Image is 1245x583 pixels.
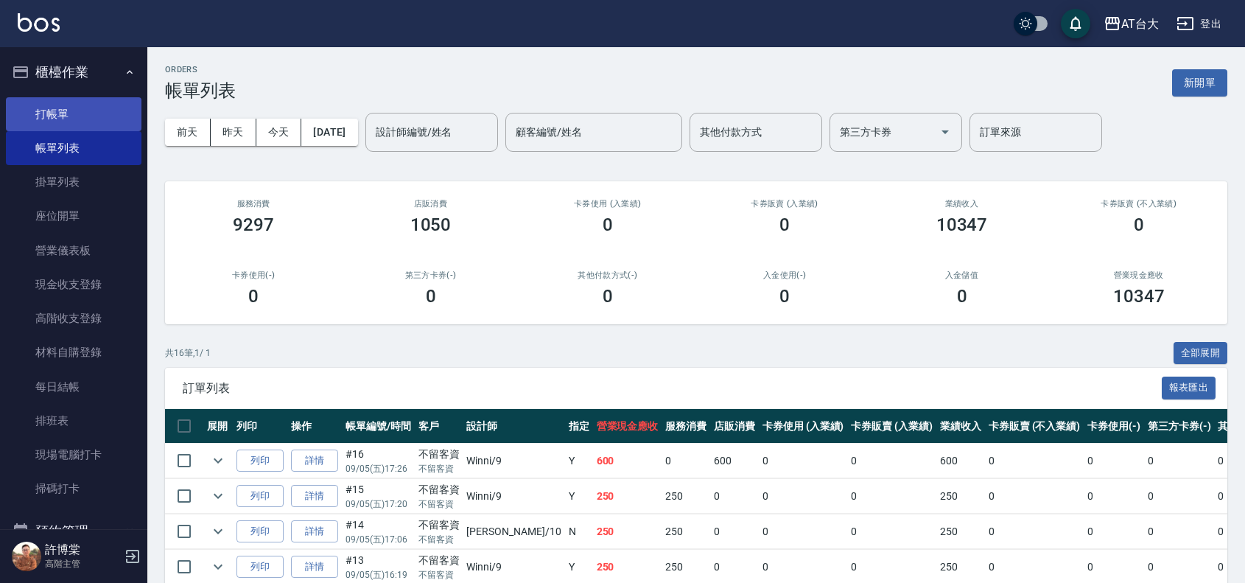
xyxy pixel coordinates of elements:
[1162,377,1216,399] button: 報表匯出
[662,444,710,478] td: 0
[418,533,460,546] p: 不留客資
[936,444,985,478] td: 600
[537,270,678,280] h2: 其他付款方式(-)
[759,514,848,549] td: 0
[287,409,342,444] th: 操作
[6,97,141,131] a: 打帳單
[847,409,936,444] th: 卡券販賣 (入業績)
[603,286,613,307] h3: 0
[933,120,957,144] button: Open
[18,13,60,32] img: Logo
[236,556,284,579] button: 列印
[1172,69,1227,97] button: 新開單
[1113,286,1165,307] h3: 10347
[6,165,141,199] a: 掛單列表
[1084,409,1144,444] th: 卡券使用(-)
[346,533,411,546] p: 09/05 (五) 17:06
[418,482,460,498] div: 不留客資
[418,517,460,533] div: 不留客資
[710,444,759,478] td: 600
[891,270,1032,280] h2: 入金儲值
[1162,380,1216,394] a: 報表匯出
[662,409,710,444] th: 服務消費
[1144,409,1215,444] th: 第三方卡券(-)
[463,409,564,444] th: 設計師
[6,268,141,301] a: 現金收支登錄
[45,557,120,570] p: 高階主管
[710,479,759,514] td: 0
[207,450,229,472] button: expand row
[714,270,855,280] h2: 入金使用(-)
[6,301,141,335] a: 高階收支登錄
[593,514,662,549] td: 250
[165,65,236,74] h2: ORDERS
[346,462,411,475] p: 09/05 (五) 17:26
[1174,342,1228,365] button: 全部展開
[779,286,790,307] h3: 0
[759,444,848,478] td: 0
[6,472,141,506] a: 掃碼打卡
[847,514,936,549] td: 0
[291,520,338,543] a: 詳情
[710,514,759,549] td: 0
[207,520,229,542] button: expand row
[410,214,452,235] h3: 1050
[211,119,256,146] button: 昨天
[985,409,1084,444] th: 卡券販賣 (不入業績)
[6,234,141,268] a: 營業儀表板
[1171,10,1227,38] button: 登出
[593,409,662,444] th: 營業現金應收
[418,462,460,475] p: 不留客資
[1134,214,1144,235] h3: 0
[45,542,120,557] h5: 許博棠
[985,479,1084,514] td: 0
[183,381,1162,396] span: 訂單列表
[593,444,662,478] td: 600
[936,409,985,444] th: 業績收入
[183,199,324,209] h3: 服務消費
[342,444,415,478] td: #16
[985,514,1084,549] td: 0
[593,479,662,514] td: 250
[1144,514,1215,549] td: 0
[537,199,678,209] h2: 卡券使用 (入業績)
[256,119,302,146] button: 今天
[418,447,460,462] div: 不留客資
[891,199,1032,209] h2: 業績收入
[6,199,141,233] a: 座位開單
[957,286,967,307] h3: 0
[183,270,324,280] h2: 卡券使用(-)
[847,444,936,478] td: 0
[418,553,460,568] div: 不留客資
[463,514,564,549] td: [PERSON_NAME] /10
[291,450,338,472] a: 詳情
[6,53,141,91] button: 櫃檯作業
[346,498,411,511] p: 09/05 (五) 17:20
[603,214,613,235] h3: 0
[1084,514,1144,549] td: 0
[236,520,284,543] button: 列印
[165,80,236,101] h3: 帳單列表
[233,409,287,444] th: 列印
[12,542,41,571] img: Person
[662,514,710,549] td: 250
[565,444,593,478] td: Y
[759,409,848,444] th: 卡券使用 (入業績)
[936,479,985,514] td: 250
[207,556,229,578] button: expand row
[342,514,415,549] td: #14
[463,479,564,514] td: Winni /9
[1068,199,1210,209] h2: 卡券販賣 (不入業績)
[233,214,274,235] h3: 9297
[1084,444,1144,478] td: 0
[779,214,790,235] h3: 0
[936,514,985,549] td: 250
[1061,9,1090,38] button: save
[236,485,284,508] button: 列印
[346,568,411,582] p: 09/05 (五) 16:19
[1068,270,1210,280] h2: 營業現金應收
[710,409,759,444] th: 店販消費
[418,498,460,511] p: 不留客資
[847,479,936,514] td: 0
[342,409,415,444] th: 帳單編號/時間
